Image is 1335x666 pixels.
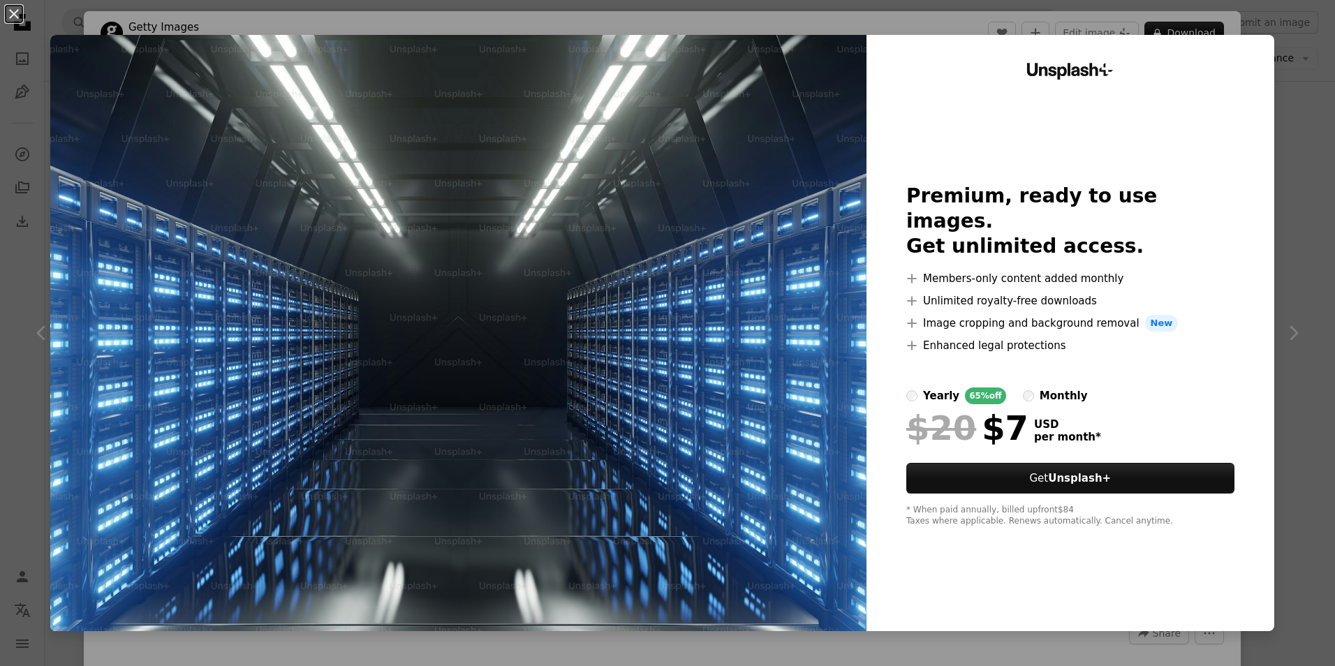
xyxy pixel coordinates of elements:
div: $7 [906,410,1028,446]
strong: Unsplash+ [1048,472,1111,484]
li: Image cropping and background removal [906,315,1234,332]
li: Enhanced legal protections [906,337,1234,354]
li: Members-only content added monthly [906,270,1234,287]
span: USD [1034,418,1101,431]
div: * When paid annually, billed upfront $84 Taxes where applicable. Renews automatically. Cancel any... [906,505,1234,527]
button: GetUnsplash+ [906,463,1234,494]
input: yearly65%off [906,390,917,401]
span: New [1145,315,1179,332]
li: Unlimited royalty-free downloads [906,293,1234,309]
input: monthly [1023,390,1034,401]
div: monthly [1040,387,1088,404]
div: yearly [923,387,959,404]
h2: Premium, ready to use images. Get unlimited access. [906,184,1234,259]
div: 65% off [965,387,1006,404]
span: $20 [906,410,976,446]
span: per month * [1034,431,1101,443]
